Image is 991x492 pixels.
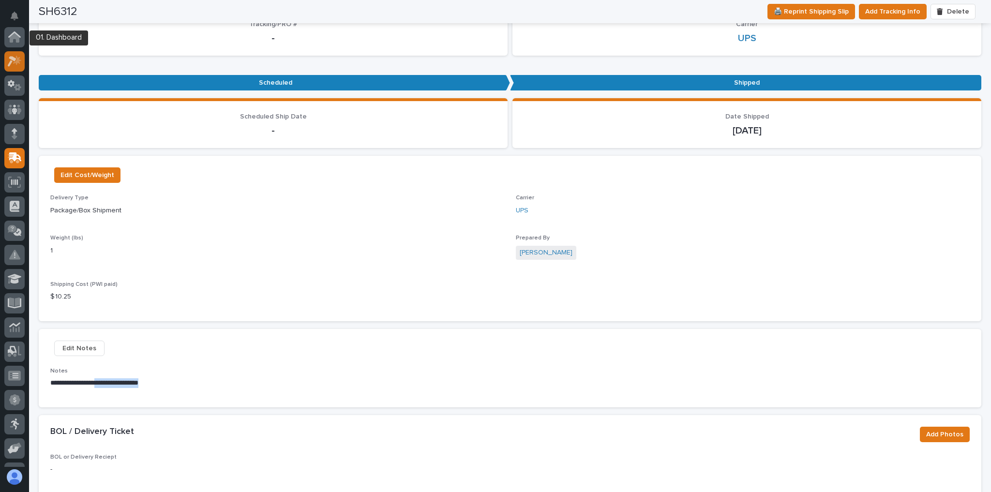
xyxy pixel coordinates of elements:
[50,195,89,201] span: Delivery Type
[767,4,855,19] button: 🖨️ Reprint Shipping Slip
[50,235,83,241] span: Weight (lbs)
[39,5,77,19] h2: SH6312
[725,113,769,120] span: Date Shipped
[50,282,118,287] span: Shipping Cost (PWI paid)
[240,113,307,120] span: Scheduled Ship Date
[50,125,496,136] p: -
[50,292,504,302] p: $ 10.25
[520,248,572,258] a: [PERSON_NAME]
[50,206,504,216] p: Package/Box Shipment
[926,429,963,440] span: Add Photos
[516,235,550,241] span: Prepared By
[50,464,970,475] p: -
[865,6,920,17] span: Add Tracking Info
[931,4,975,19] button: Delete
[774,6,849,17] span: 🖨️ Reprint Shipping Slip
[736,21,758,28] span: Carrier
[524,125,970,136] p: [DATE]
[60,169,114,181] span: Edit Cost/Weight
[859,4,927,19] button: Add Tracking Info
[50,246,504,256] p: 1
[4,467,25,487] button: users-avatar
[54,167,120,183] button: Edit Cost/Weight
[249,21,298,28] span: Tracking/PRO #
[920,427,970,442] button: Add Photos
[738,32,756,44] a: UPS
[4,6,25,26] button: Notifications
[510,75,981,91] p: Shipped
[62,343,96,354] span: Edit Notes
[516,195,534,201] span: Carrier
[50,32,496,44] p: -
[947,7,969,16] span: Delete
[50,427,134,437] h2: BOL / Delivery Ticket
[50,454,117,460] span: BOL or Delivery Reciept
[54,341,105,356] button: Edit Notes
[516,206,528,216] a: UPS
[12,12,25,27] div: Notifications
[50,368,68,374] span: Notes
[39,75,510,91] p: Scheduled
